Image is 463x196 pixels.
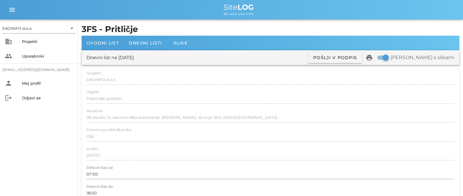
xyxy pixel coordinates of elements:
[86,90,99,94] label: Objekt
[2,26,32,31] div: EKOINFO d.o.o
[82,23,459,36] h1: 3FS - Pritličje
[86,184,113,189] label: Delovni čas do
[366,54,373,61] i: print
[174,40,188,46] span: Slike
[308,52,362,63] button: Pošlji v podpis
[5,80,12,87] i: person
[86,166,113,170] label: Delovni čas od
[86,109,103,113] label: Naročnik
[68,25,75,32] i: arrow_drop_down
[22,95,73,100] div: Odjavi se
[223,12,254,16] span: We value your time.
[22,39,73,44] div: Projekti
[2,23,75,33] div: EKOINFO d.o.o
[22,54,73,59] div: Uporabniki
[86,128,131,132] label: Dnevno poročilo številka
[5,38,12,45] i: business
[223,3,254,12] span: Site
[86,40,119,46] span: Uvodni list
[313,55,357,60] span: Pošlji v podpis
[5,94,12,102] i: logout
[376,130,463,196] div: Pripomoček za klepet
[5,52,12,60] i: people
[86,147,98,151] label: za dan
[86,71,102,76] label: Izvajalec
[9,6,16,13] i: menu
[391,55,454,61] label: [PERSON_NAME] s slikami
[86,54,134,61] div: Dnevni list na [DATE]
[376,130,463,196] iframe: Chat Widget
[237,3,254,12] b: LOG
[22,81,73,86] div: Moj profil
[129,40,162,46] span: Dnevni listi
